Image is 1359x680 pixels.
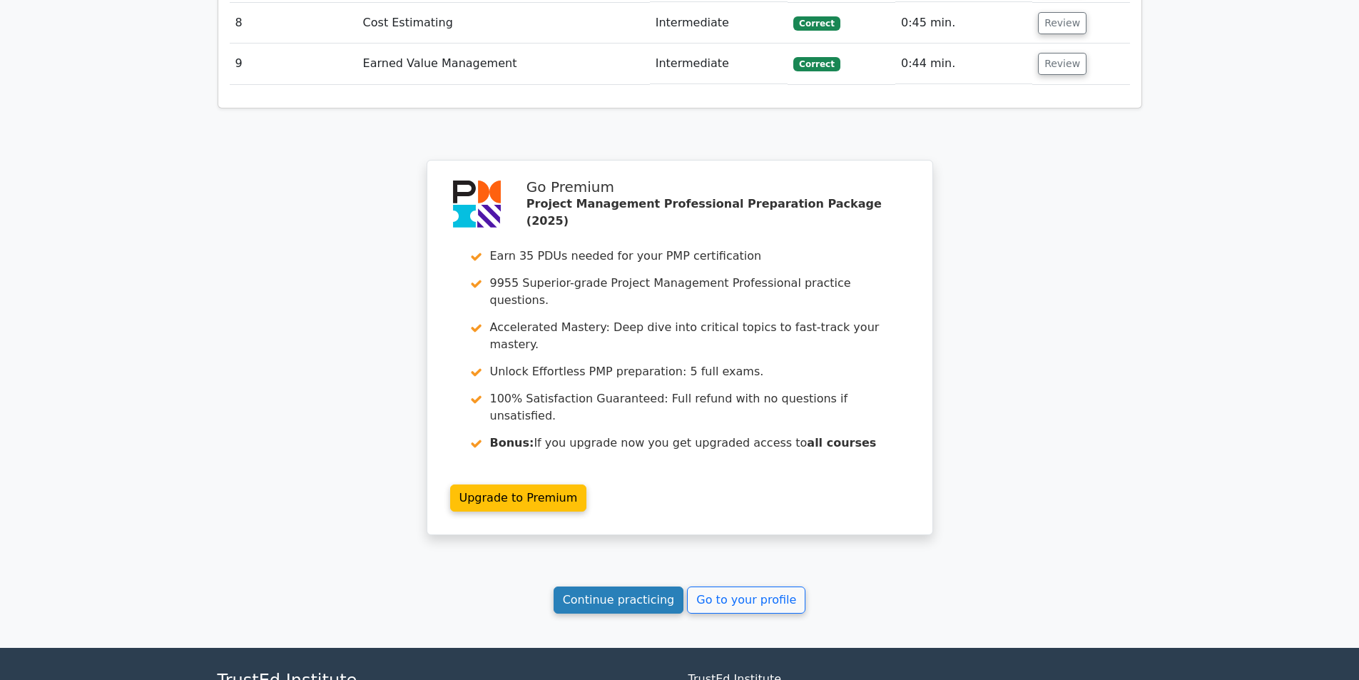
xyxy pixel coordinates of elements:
td: 0:44 min. [895,44,1032,84]
td: Earned Value Management [357,44,650,84]
span: Correct [793,16,840,31]
button: Review [1038,53,1086,75]
a: Go to your profile [687,587,805,614]
a: Upgrade to Premium [450,484,587,512]
td: 0:45 min. [895,3,1032,44]
button: Review [1038,12,1086,34]
a: Continue practicing [554,587,684,614]
td: 9 [230,44,357,84]
td: Intermediate [650,44,788,84]
td: Cost Estimating [357,3,650,44]
span: Correct [793,57,840,71]
td: Intermediate [650,3,788,44]
td: 8 [230,3,357,44]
